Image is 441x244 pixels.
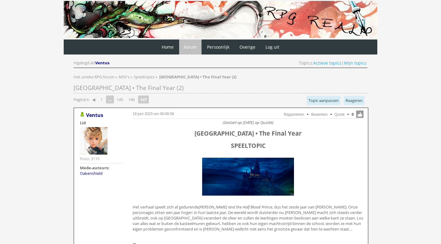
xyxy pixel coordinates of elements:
a: Ventus [86,112,103,118]
a: Het unieke RPG forum [73,74,115,80]
span: » [130,74,132,80]
span: Topics: | [299,60,367,66]
a: Log uit [261,39,284,54]
a: Speeltopics [134,74,156,80]
a: Mijn topics [344,60,367,66]
span: Ventus [95,60,109,66]
a: 145 [114,95,126,104]
div: Posts: 3110 [80,156,100,161]
strong: Mede-auteurs: [80,165,109,171]
a: Quote [335,112,345,117]
strong: 147 [138,96,149,103]
a: MSV's [119,74,130,80]
a: 1 [98,95,105,104]
a: 19 juni 2023 om 09:08:58 [133,112,174,116]
a: Topic aanpassen [307,96,341,105]
span: 0 [352,112,354,117]
span: [GEOGRAPHIC_DATA] • The Final Year SPEELTOPIC [194,129,302,150]
strong: [GEOGRAPHIC_DATA] • The Final Year (2) [159,74,236,80]
img: giphy.gif [201,156,296,197]
a: ◀ [90,95,98,104]
i: (Gestart op [DATE] op Quizlet) [223,120,273,125]
div: Lid [80,120,123,126]
img: RPG Realm - Banner [64,1,377,38]
div: Ingelogd als [73,60,110,66]
a: Home [157,39,178,54]
span: MSV's [119,74,130,80]
img: Ventus [80,127,107,155]
a: Forum [179,39,202,54]
span: Pagina's: [73,97,89,103]
span: [GEOGRAPHIC_DATA] • The Final Year (2) [73,84,184,92]
img: Gebruiker is online [80,112,85,117]
a: Bewerken [311,112,327,117]
span: » [156,74,157,80]
a: Actieve topics [313,60,341,66]
a: Overige [235,39,260,54]
a: Persoonlijk [202,39,234,54]
a: Ventus [95,60,110,66]
a: 146 [126,95,137,104]
span: Het unieke RPG forum [73,74,114,80]
span: ... [106,96,114,103]
a: Rapporteren [284,112,304,117]
a: Reageren [344,96,364,105]
span: » [115,74,117,80]
i: [PERSON_NAME] and the Half Blood Prince [199,204,272,210]
a: Oakenshield [80,171,103,176]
